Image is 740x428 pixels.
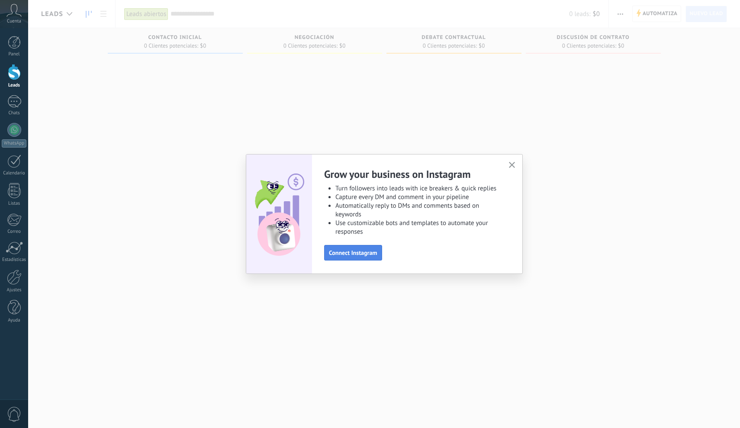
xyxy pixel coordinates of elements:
[2,139,26,148] div: WhatsApp
[324,167,498,181] h2: Grow your business on Instagram
[2,171,27,176] div: Calendario
[335,193,469,201] span: Capture every DM and comment in your pipeline
[335,184,496,193] span: Turn followers into leads with ice breakers & quick replies
[2,201,27,206] div: Listas
[7,19,21,24] span: Cuenta
[335,202,479,219] span: Automatically reply to DMs and comments based on keywords
[2,83,27,88] div: Leads
[335,219,488,236] span: Use customizable bots and templates to automate your responses
[2,51,27,57] div: Panel
[2,229,27,235] div: Correo
[324,245,382,261] button: Connect Instagram
[2,257,27,263] div: Estadísticas
[2,287,27,293] div: Ajustes
[2,110,27,116] div: Chats
[2,318,27,323] div: Ayuda
[329,250,377,256] span: Connect Instagram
